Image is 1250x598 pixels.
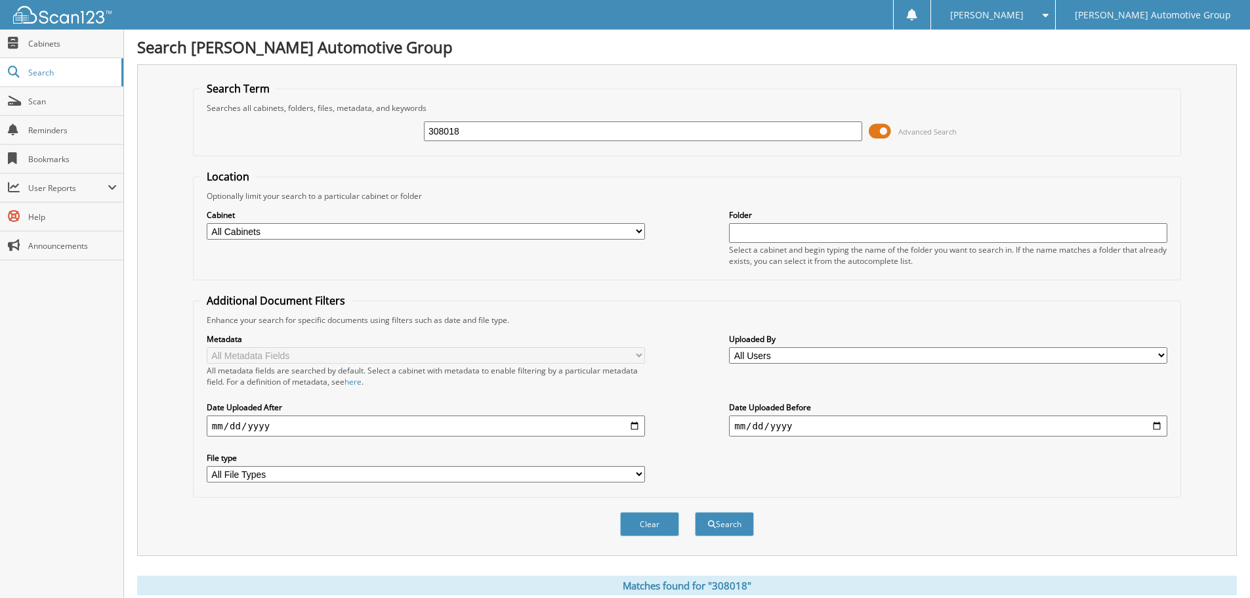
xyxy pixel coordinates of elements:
[200,81,276,96] legend: Search Term
[729,209,1167,221] label: Folder
[28,211,117,223] span: Help
[729,244,1167,267] div: Select a cabinet and begin typing the name of the folder you want to search in. If the name match...
[200,293,352,308] legend: Additional Document Filters
[207,209,645,221] label: Cabinet
[344,376,362,387] a: here
[695,512,754,536] button: Search
[200,190,1174,202] div: Optionally limit your search to a particular cabinet or folder
[207,402,645,413] label: Date Uploaded After
[207,333,645,345] label: Metadata
[13,6,112,24] img: scan123-logo-white.svg
[207,365,645,387] div: All metadata fields are searched by default. Select a cabinet with metadata to enable filtering b...
[207,416,645,437] input: start
[1184,535,1250,598] iframe: Chat Widget
[729,333,1167,345] label: Uploaded By
[28,96,117,107] span: Scan
[28,154,117,165] span: Bookmarks
[1075,11,1231,19] span: [PERSON_NAME] Automotive Group
[137,576,1237,595] div: Matches found for "308018"
[28,125,117,136] span: Reminders
[200,169,256,184] legend: Location
[729,416,1167,437] input: end
[620,512,679,536] button: Clear
[950,11,1024,19] span: [PERSON_NAME]
[200,102,1174,114] div: Searches all cabinets, folders, files, metadata, and keywords
[137,36,1237,58] h1: Search [PERSON_NAME] Automotive Group
[200,314,1174,326] div: Enhance your search for specific documents using filters such as date and file type.
[28,67,115,78] span: Search
[207,452,645,463] label: File type
[28,182,108,194] span: User Reports
[28,240,117,251] span: Announcements
[898,127,957,137] span: Advanced Search
[28,38,117,49] span: Cabinets
[729,402,1167,413] label: Date Uploaded Before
